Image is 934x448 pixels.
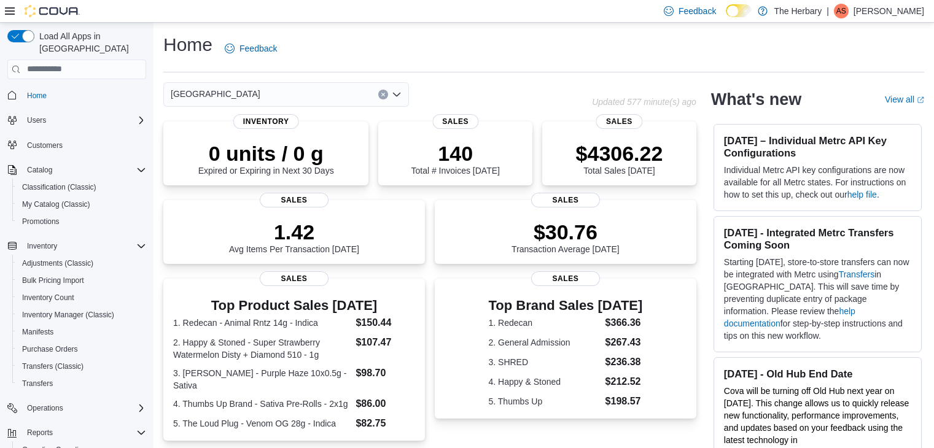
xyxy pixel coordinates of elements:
[22,361,84,371] span: Transfers (Classic)
[12,289,151,306] button: Inventory Count
[605,355,643,369] dd: $236.38
[17,197,146,212] span: My Catalog (Classic)
[22,113,51,128] button: Users
[239,42,277,55] span: Feedback
[173,298,415,313] h3: Top Product Sales [DATE]
[17,197,95,212] a: My Catalog (Classic)
[2,161,151,179] button: Catalog
[27,115,46,125] span: Users
[724,256,911,342] p: Starting [DATE], store-to-store transfers can now be integrated with Metrc using in [GEOGRAPHIC_D...
[679,5,716,17] span: Feedback
[173,336,351,361] dt: 2. Happy & Stoned - Super Strawberry Watermelon Disty + Diamond 510 - 1g
[27,141,63,150] span: Customers
[27,428,53,438] span: Reports
[12,179,151,196] button: Classification (Classic)
[17,307,119,322] a: Inventory Manager (Classic)
[25,5,80,17] img: Cova
[17,342,83,357] a: Purchase Orders
[229,220,359,254] div: Avg Items Per Transaction [DATE]
[2,87,151,104] button: Home
[22,163,146,177] span: Catalog
[260,193,329,207] span: Sales
[22,137,146,153] span: Customers
[724,164,911,201] p: Individual Metrc API key configurations are now available for all Metrc states. For instructions ...
[17,180,146,195] span: Classification (Classic)
[27,241,57,251] span: Inventory
[22,182,96,192] span: Classification (Classic)
[17,214,64,229] a: Promotions
[711,90,801,109] h2: What's new
[17,359,88,374] a: Transfers (Classic)
[12,323,151,341] button: Manifests
[17,342,146,357] span: Purchase Orders
[22,425,146,440] span: Reports
[17,273,89,288] a: Bulk Pricing Import
[17,273,146,288] span: Bulk Pricing Import
[12,272,151,289] button: Bulk Pricing Import
[12,341,151,358] button: Purchase Orders
[173,317,351,329] dt: 1. Redecan - Animal Rntz 14g - Indica
[17,180,101,195] a: Classification (Classic)
[489,298,643,313] h3: Top Brand Sales [DATE]
[173,367,351,392] dt: 3. [PERSON_NAME] - Purple Haze 10x0.5g - Sativa
[834,4,849,18] div: Alex Saez
[34,30,146,55] span: Load All Apps in [GEOGRAPHIC_DATA]
[22,88,146,103] span: Home
[489,395,601,407] dt: 5. Thumbs Up
[854,4,924,18] p: [PERSON_NAME]
[576,141,663,166] p: $4306.22
[885,95,924,104] a: View allExternal link
[356,396,414,411] dd: $86.00
[22,310,114,320] span: Inventory Manager (Classic)
[2,112,151,129] button: Users
[531,193,600,207] span: Sales
[22,276,84,285] span: Bulk Pricing Import
[392,90,402,99] button: Open list of options
[22,344,78,354] span: Purchase Orders
[22,293,74,303] span: Inventory Count
[17,290,146,305] span: Inventory Count
[27,403,63,413] span: Operations
[229,220,359,244] p: 1.42
[22,88,52,103] a: Home
[356,335,414,350] dd: $107.47
[17,325,146,339] span: Manifests
[489,317,601,329] dt: 1. Redecan
[847,190,877,199] a: help file
[22,199,90,209] span: My Catalog (Classic)
[356,315,414,330] dd: $150.44
[17,256,146,271] span: Adjustments (Classic)
[605,335,643,350] dd: $267.43
[17,325,58,339] a: Manifests
[22,425,58,440] button: Reports
[17,376,58,391] a: Transfers
[22,401,146,415] span: Operations
[22,401,68,415] button: Operations
[576,141,663,176] div: Total Sales [DATE]
[411,141,499,166] p: 140
[592,97,696,107] p: Updated 577 minute(s) ago
[596,114,642,129] span: Sales
[605,374,643,389] dd: $212.52
[22,379,53,388] span: Transfers
[12,375,151,392] button: Transfers
[12,196,151,213] button: My Catalog (Classic)
[356,416,414,431] dd: $82.75
[489,356,601,368] dt: 3. SHRED
[22,113,146,128] span: Users
[171,87,260,101] span: [GEOGRAPHIC_DATA]
[233,114,299,129] span: Inventory
[17,307,146,322] span: Inventory Manager (Classic)
[22,163,57,177] button: Catalog
[2,238,151,255] button: Inventory
[724,134,911,159] h3: [DATE] – Individual Metrc API Key Configurations
[27,91,47,101] span: Home
[2,136,151,154] button: Customers
[198,141,334,166] p: 0 units / 0 g
[724,226,911,251] h3: [DATE] - Integrated Metrc Transfers Coming Soon
[2,400,151,417] button: Operations
[605,394,643,409] dd: $198.57
[605,315,643,330] dd: $366.36
[531,271,600,286] span: Sales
